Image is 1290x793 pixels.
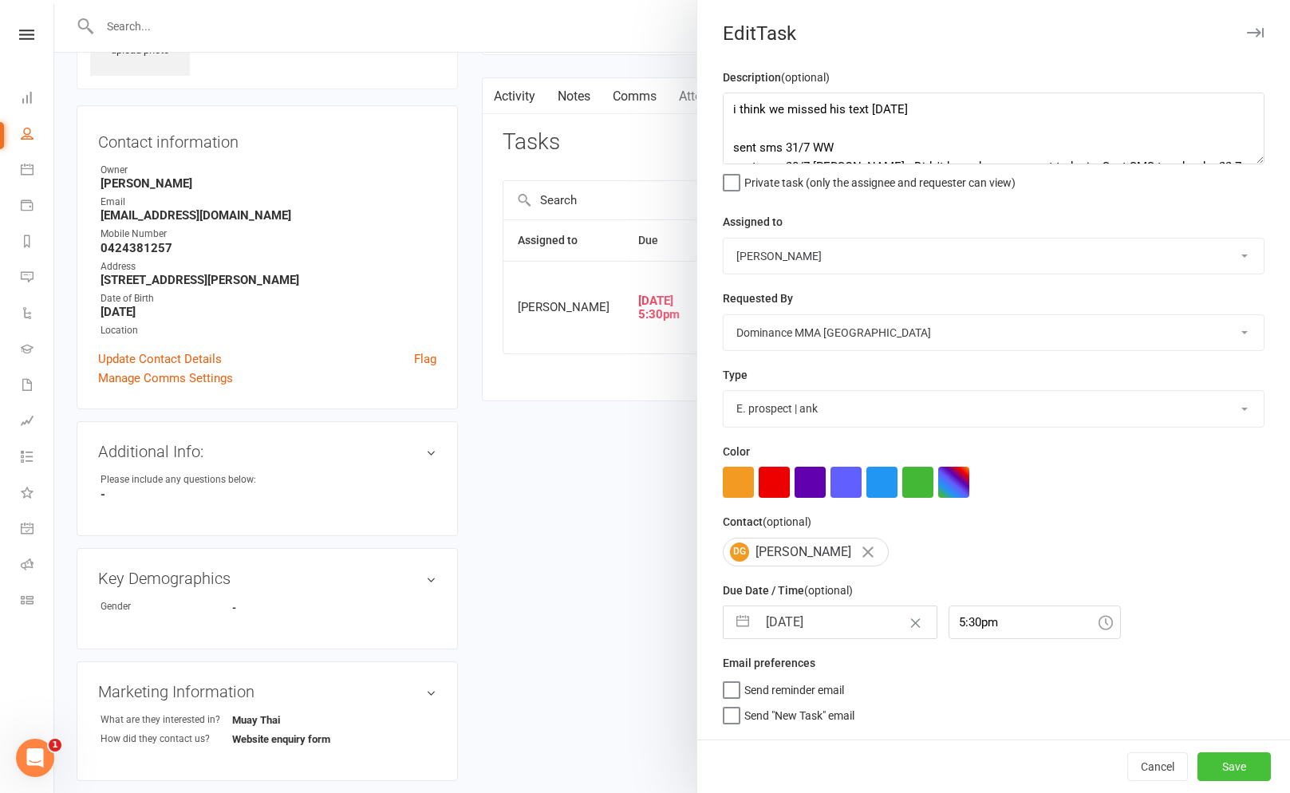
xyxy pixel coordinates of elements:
label: Type [723,366,748,384]
a: Class kiosk mode [21,584,53,620]
a: Payments [21,189,53,225]
a: Reports [21,225,53,261]
span: Private task (only the assignee and requester can view) [744,171,1016,189]
div: [PERSON_NAME] [723,538,889,566]
textarea: i think we missed his text [DATE] sent sms 31/7 WW sent sms 28/7 [PERSON_NAME]. Didn't know he wa... [723,93,1264,164]
label: Assigned to [723,213,783,231]
label: Color [723,443,750,460]
span: 1 [49,739,61,752]
span: Send "New Task" email [744,704,854,722]
label: Description [723,69,830,86]
span: Send reminder email [744,678,844,696]
label: Requested By [723,290,793,307]
button: Save [1197,752,1271,781]
a: General attendance kiosk mode [21,512,53,548]
label: Email preferences [723,654,815,672]
a: Calendar [21,153,53,189]
iframe: Intercom live chat [16,739,54,777]
span: DG [730,542,749,562]
a: Roll call kiosk mode [21,548,53,584]
button: Clear Date [901,607,929,637]
small: (optional) [804,584,853,597]
a: People [21,117,53,153]
label: Contact [723,513,811,531]
small: (optional) [781,71,830,84]
a: Dashboard [21,81,53,117]
a: Assessments [21,404,53,440]
label: Due Date / Time [723,582,853,599]
button: Cancel [1127,752,1188,781]
a: What's New [21,476,53,512]
small: (optional) [763,515,811,528]
div: Edit Task [697,22,1290,45]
